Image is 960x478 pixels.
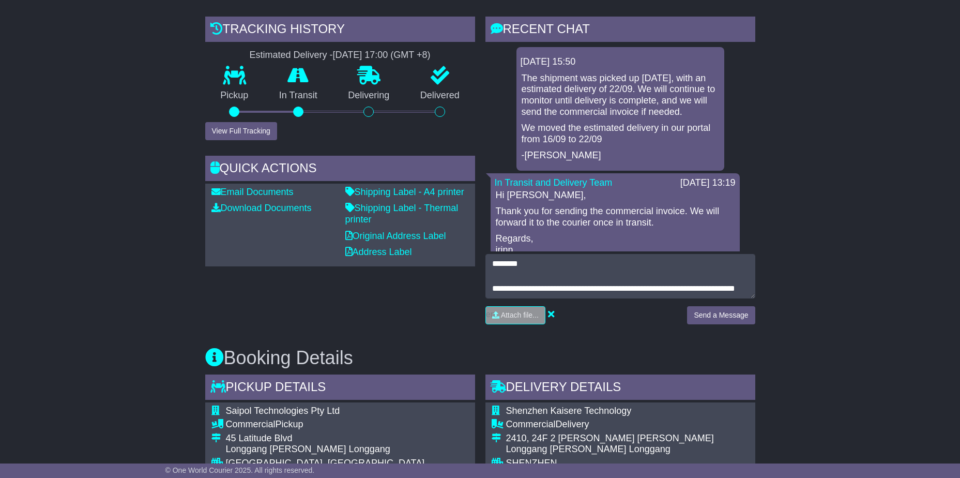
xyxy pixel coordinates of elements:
div: Quick Actions [205,156,475,184]
div: Longgang [PERSON_NAME] Longgang [226,444,460,455]
a: Shipping Label - A4 printer [345,187,464,197]
div: [DATE] 13:19 [680,177,736,189]
div: [GEOGRAPHIC_DATA], [GEOGRAPHIC_DATA] [226,458,460,469]
a: Download Documents [211,203,312,213]
div: 2410, 24F 2 [PERSON_NAME] [PERSON_NAME] [506,433,749,444]
p: We moved the estimated delivery in our portal from 16/09 to 22/09 [522,123,719,145]
span: Commercial [506,419,556,429]
div: Pickup Details [205,375,475,402]
p: Delivering [333,90,405,101]
a: Email Documents [211,187,294,197]
div: Pickup [226,419,460,430]
div: Delivery Details [485,375,755,402]
p: Delivered [405,90,475,101]
div: Longgang [PERSON_NAME] Longgang [506,444,749,455]
span: Commercial [226,419,276,429]
div: [DATE] 17:00 (GMT +8) [333,50,431,61]
div: 45 Latitude Blvd [226,433,460,444]
p: Regards, irinn [496,233,735,256]
p: The shipment was picked up [DATE], with an estimated delivery of 22/09. We will continue to monit... [522,73,719,117]
p: -[PERSON_NAME] [522,150,719,161]
h3: Booking Details [205,348,755,368]
button: Send a Message [687,306,755,324]
span: © One World Courier 2025. All rights reserved. [165,466,315,474]
div: Tracking history [205,17,475,44]
button: View Full Tracking [205,122,277,140]
p: In Transit [264,90,333,101]
p: Hi [PERSON_NAME], [496,190,735,201]
p: Thank you for sending the commercial invoice. We will forward it to the courier once in transit. [496,206,735,228]
div: SHENZHEN [506,458,749,469]
a: Address Label [345,247,412,257]
div: Estimated Delivery - [205,50,475,61]
a: In Transit and Delivery Team [495,177,613,188]
p: Pickup [205,90,264,101]
span: Shenzhen Kaisere Technology [506,406,632,416]
div: Delivery [506,419,749,430]
span: Saipol Technologies Pty Ltd [226,406,340,416]
div: RECENT CHAT [485,17,755,44]
a: Shipping Label - Thermal printer [345,203,459,225]
div: [DATE] 15:50 [521,56,720,68]
a: Original Address Label [345,231,446,241]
